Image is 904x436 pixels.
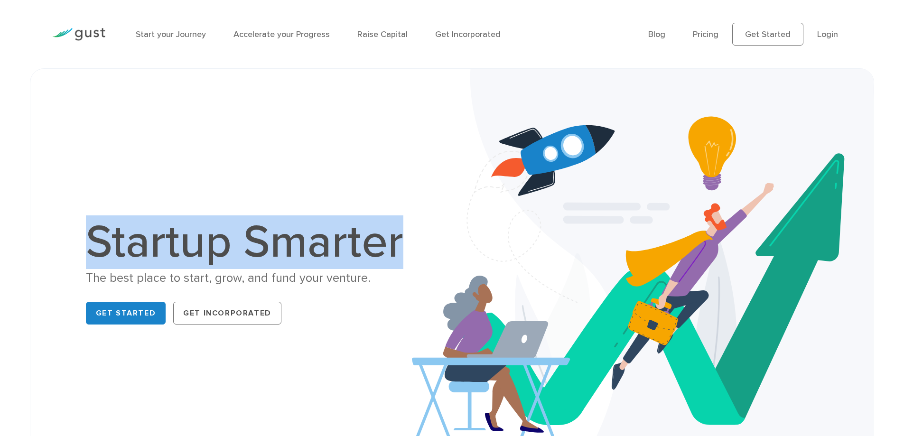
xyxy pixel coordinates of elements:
a: Get Incorporated [435,29,501,39]
a: Get Started [732,23,803,46]
a: Login [817,29,838,39]
a: Pricing [693,29,718,39]
a: Accelerate your Progress [233,29,330,39]
a: Blog [648,29,665,39]
a: Get Incorporated [173,302,281,325]
a: Get Started [86,302,166,325]
a: Raise Capital [357,29,408,39]
h1: Startup Smarter [86,220,413,265]
div: The best place to start, grow, and fund your venture. [86,270,413,287]
img: Gust Logo [52,28,105,41]
a: Start your Journey [136,29,206,39]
